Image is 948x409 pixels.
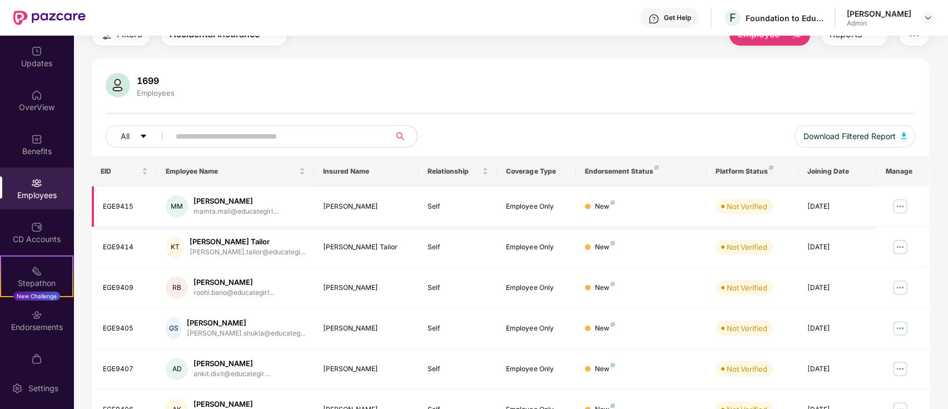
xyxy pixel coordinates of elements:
[157,156,314,186] th: Employee Name
[166,236,183,258] div: KT
[101,167,140,176] span: EID
[103,323,148,334] div: EGE9405
[31,309,42,321] img: svg+xml;base64,PHN2ZyBpZD0iRW5kb3JzZW1lbnRzIiB4bWxucz0iaHR0cDovL3d3dy53My5vcmcvMjAwMC9zdmciIHdpZH...
[323,323,410,334] div: [PERSON_NAME]
[428,201,488,212] div: Self
[166,358,188,380] div: AD
[106,125,173,147] button: Allcaret-down
[166,167,296,176] span: Employee Name
[506,323,567,334] div: Employee Only
[769,165,773,170] img: svg+xml;base64,PHN2ZyB4bWxucz0iaHR0cDovL3d3dy53My5vcmcvMjAwMC9zdmciIHdpZHRoPSI4IiBoZWlnaHQ9IjgiIH...
[611,241,615,245] img: svg+xml;base64,PHN2ZyB4bWxucz0iaHR0cDovL3d3dy53My5vcmcvMjAwMC9zdmciIHdpZHRoPSI4IiBoZWlnaHQ9IjgiIH...
[193,206,278,217] div: mamta.mali@educategirl...
[611,282,615,286] img: svg+xml;base64,PHN2ZyB4bWxucz0iaHR0cDovL3d3dy53My5vcmcvMjAwMC9zdmciIHdpZHRoPSI4IiBoZWlnaHQ9IjgiIH...
[716,167,790,176] div: Platform Status
[135,75,177,86] div: 1699
[193,196,278,206] div: [PERSON_NAME]
[807,201,868,212] div: [DATE]
[13,292,60,300] div: New Challenge
[190,236,305,247] div: [PERSON_NAME] Tailor
[314,156,419,186] th: Insured Name
[103,242,148,253] div: EGE9414
[664,13,691,22] div: Get Help
[611,322,615,327] img: svg+xml;base64,PHN2ZyB4bWxucz0iaHR0cDovL3d3dy53My5vcmcvMjAwMC9zdmciIHdpZHRoPSI4IiBoZWlnaHQ9IjgiIH...
[390,125,418,147] button: search
[807,283,868,293] div: [DATE]
[877,156,929,186] th: Manage
[428,167,480,176] span: Relationship
[323,201,410,212] div: [PERSON_NAME]
[1,278,72,289] div: Stepathon
[595,323,615,334] div: New
[323,283,410,293] div: [PERSON_NAME]
[847,19,911,28] div: Admin
[611,363,615,367] img: svg+xml;base64,PHN2ZyB4bWxucz0iaHR0cDovL3d3dy53My5vcmcvMjAwMC9zdmciIHdpZHRoPSI4IiBoZWlnaHQ9IjgiIH...
[795,125,916,147] button: Download Filtered Report
[31,90,42,101] img: svg+xml;base64,PHN2ZyBpZD0iSG9tZSIgeG1sbnM9Imh0dHA6Ly93d3cudzMub3JnLzIwMDAvc3ZnIiB3aWR0aD0iMjAiIG...
[166,277,188,299] div: RB
[323,364,410,374] div: [PERSON_NAME]
[135,88,177,97] div: Employees
[25,383,62,394] div: Settings
[428,242,488,253] div: Self
[92,156,157,186] th: EID
[585,167,698,176] div: Endorsement Status
[31,178,42,189] img: svg+xml;base64,PHN2ZyBpZD0iRW1wbG95ZWVzIiB4bWxucz0iaHR0cDovL3d3dy53My5vcmcvMjAwMC9zdmciIHdpZHRoPS...
[12,383,23,394] img: svg+xml;base64,PHN2ZyBpZD0iU2V0dGluZy0yMHgyMCIgeG1sbnM9Imh0dHA6Ly93d3cudzMub3JnLzIwMDAvc3ZnIiB3aW...
[166,317,181,339] div: GS
[506,242,567,253] div: Employee Only
[807,242,868,253] div: [DATE]
[727,363,767,374] div: Not Verified
[611,200,615,205] img: svg+xml;base64,PHN2ZyB4bWxucz0iaHR0cDovL3d3dy53My5vcmcvMjAwMC9zdmciIHdpZHRoPSI4IiBoZWlnaHQ9IjgiIH...
[166,195,188,218] div: MM
[193,288,274,298] div: roohi.bano@educategirl...
[31,134,42,145] img: svg+xml;base64,PHN2ZyBpZD0iQmVuZWZpdHMiIHhtbG5zPSJodHRwOi8vd3d3LnczLm9yZy8yMDAwL3N2ZyIgd2lkdGg9Ij...
[891,360,909,378] img: manageButton
[506,283,567,293] div: Employee Only
[121,130,130,142] span: All
[891,279,909,297] img: manageButton
[103,283,148,293] div: EGE9409
[390,132,411,141] span: search
[746,13,823,23] div: Foundation to Educate Girls Globally
[190,247,305,258] div: [PERSON_NAME].tailor@educategi...
[727,242,767,253] div: Not Verified
[729,11,736,24] span: F
[31,353,42,364] img: svg+xml;base64,PHN2ZyBpZD0iTXlfT3JkZXJzIiBkYXRhLW5hbWU9Ik15IE9yZGVycyIgeG1sbnM9Imh0dHA6Ly93d3cudz...
[187,318,305,328] div: [PERSON_NAME]
[803,130,896,142] span: Download Filtered Report
[847,8,911,19] div: [PERSON_NAME]
[419,156,497,186] th: Relationship
[103,201,148,212] div: EGE9415
[193,277,274,288] div: [PERSON_NAME]
[323,242,410,253] div: [PERSON_NAME] Tailor
[654,165,659,170] img: svg+xml;base64,PHN2ZyB4bWxucz0iaHR0cDovL3d3dy53My5vcmcvMjAwMC9zdmciIHdpZHRoPSI4IiBoZWlnaHQ9IjgiIH...
[428,364,488,374] div: Self
[187,328,305,339] div: [PERSON_NAME].shukla@educateg...
[924,13,932,22] img: svg+xml;base64,PHN2ZyBpZD0iRHJvcGRvd24tMzJ4MzIiIHhtbG5zPSJodHRwOi8vd3d3LnczLm9yZy8yMDAwL3N2ZyIgd2...
[611,403,615,408] img: svg+xml;base64,PHN2ZyB4bWxucz0iaHR0cDovL3d3dy53My5vcmcvMjAwMC9zdmciIHdpZHRoPSI4IiBoZWlnaHQ9IjgiIH...
[595,283,615,293] div: New
[106,73,130,97] img: svg+xml;base64,PHN2ZyB4bWxucz0iaHR0cDovL3d3dy53My5vcmcvMjAwMC9zdmciIHhtbG5zOnhsaW5rPSJodHRwOi8vd3...
[428,323,488,334] div: Self
[807,364,868,374] div: [DATE]
[727,201,767,212] div: Not Verified
[595,242,615,253] div: New
[506,364,567,374] div: Employee Only
[497,156,575,186] th: Coverage Type
[595,201,615,212] div: New
[506,201,567,212] div: Employee Only
[31,221,42,233] img: svg+xml;base64,PHN2ZyBpZD0iQ0RfQWNjb3VudHMiIGRhdGEtbmFtZT0iQ0QgQWNjb3VudHMiIHhtbG5zPSJodHRwOi8vd3...
[193,358,270,369] div: [PERSON_NAME]
[648,13,659,24] img: svg+xml;base64,PHN2ZyBpZD0iSGVscC0zMngzMiIgeG1sbnM9Imh0dHA6Ly93d3cudzMub3JnLzIwMDAvc3ZnIiB3aWR0aD...
[193,369,270,380] div: ankit.dixit@educategir...
[891,198,909,215] img: manageButton
[31,46,42,57] img: svg+xml;base64,PHN2ZyBpZD0iVXBkYXRlZCIgeG1sbnM9Imh0dHA6Ly93d3cudzMub3JnLzIwMDAvc3ZnIiB3aWR0aD0iMj...
[807,323,868,334] div: [DATE]
[798,156,877,186] th: Joining Date
[595,364,615,374] div: New
[891,238,909,256] img: manageButton
[103,364,148,374] div: EGE9407
[901,132,907,139] img: svg+xml;base64,PHN2ZyB4bWxucz0iaHR0cDovL3d3dy53My5vcmcvMjAwMC9zdmciIHhtbG5zOnhsaW5rPSJodHRwOi8vd3...
[140,132,147,141] span: caret-down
